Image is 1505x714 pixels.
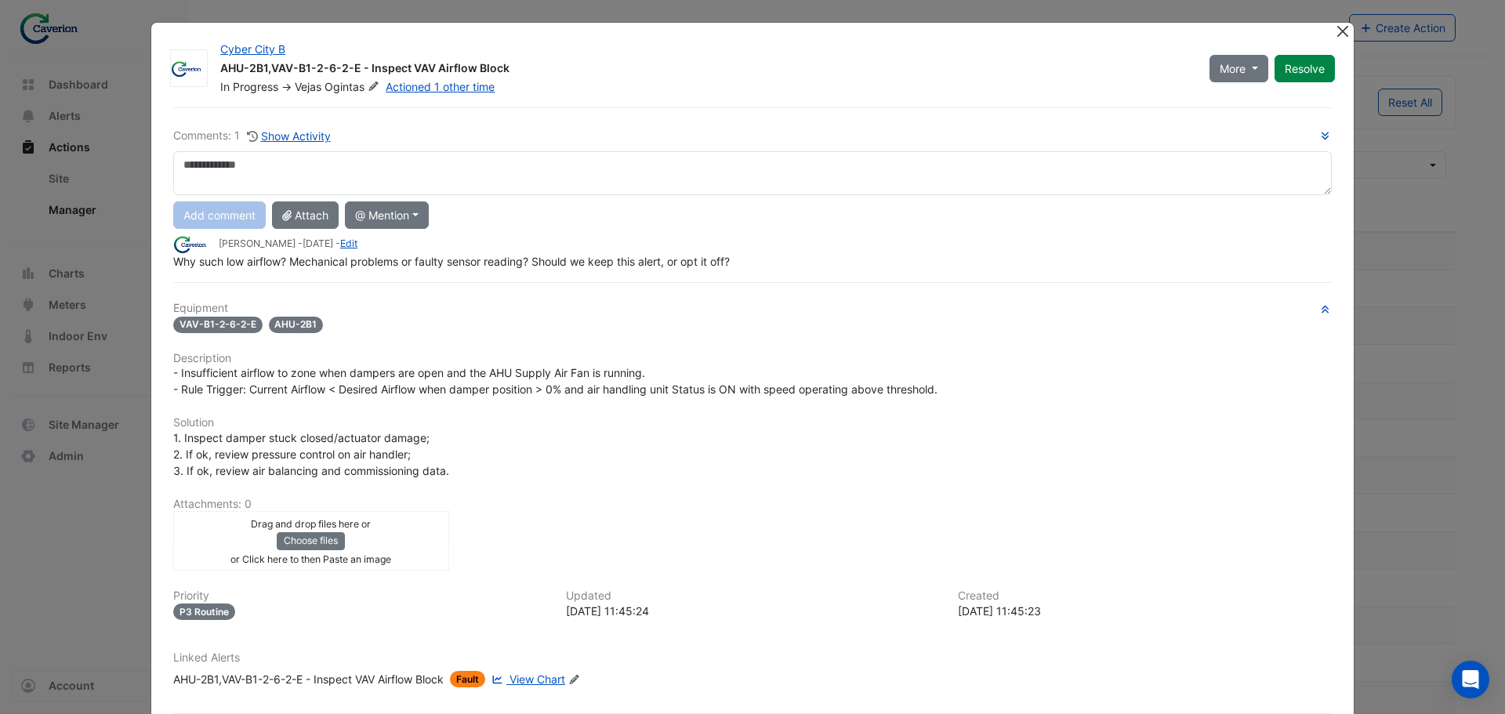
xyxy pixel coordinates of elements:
[566,589,940,603] h6: Updated
[173,302,1332,315] h6: Equipment
[173,416,1332,429] h6: Solution
[958,603,1332,619] div: [DATE] 11:45:23
[1275,55,1335,82] button: Resolve
[1209,55,1268,82] button: More
[488,671,565,687] a: View Chart
[568,674,580,686] fa-icon: Edit Linked Alerts
[173,255,730,268] span: Why such low airflow? Mechanical problems or faulty sensor reading? Should we keep this alert, or...
[173,236,212,253] img: Caverion
[246,127,332,145] button: Show Activity
[173,317,263,333] span: VAV-B1-2-6-2-E
[272,201,339,229] button: Attach
[173,352,1332,365] h6: Description
[295,80,321,93] span: Vejas
[173,127,332,145] div: Comments: 1
[251,518,371,530] small: Drag and drop files here or
[173,589,547,603] h6: Priority
[566,603,940,619] div: [DATE] 11:45:24
[277,532,345,549] button: Choose files
[173,498,1332,511] h6: Attachments: 0
[1220,60,1246,77] span: More
[1452,661,1489,698] div: Open Intercom Messenger
[386,80,495,93] a: Actioned 1 other time
[173,671,444,687] div: AHU-2B1,VAV-B1-2-6-2-E - Inspect VAV Airflow Block
[219,237,357,251] small: [PERSON_NAME] - -
[510,672,565,686] span: View Chart
[220,60,1191,79] div: AHU-2B1,VAV-B1-2-6-2-E - Inspect VAV Airflow Block
[340,237,357,249] a: Edit
[1334,23,1351,39] button: Close
[450,671,485,687] span: Fault
[269,317,324,333] span: AHU-2B1
[281,80,292,93] span: ->
[171,61,207,77] img: Caverion
[220,42,285,56] a: Cyber City B
[173,431,449,477] span: 1. Inspect damper stuck closed/actuator damage; 2. If ok, review pressure control on air handler;...
[220,80,278,93] span: In Progress
[173,366,937,396] span: - Insufficient airflow to zone when dampers are open and the AHU Supply Air Fan is running. - Rul...
[325,79,383,95] span: Ogintas
[173,603,235,620] div: P3 Routine
[958,589,1332,603] h6: Created
[173,651,1332,665] h6: Linked Alerts
[230,553,391,565] small: or Click here to then Paste an image
[345,201,429,229] button: @ Mention
[303,237,333,249] span: 2025-08-11 11:45:24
